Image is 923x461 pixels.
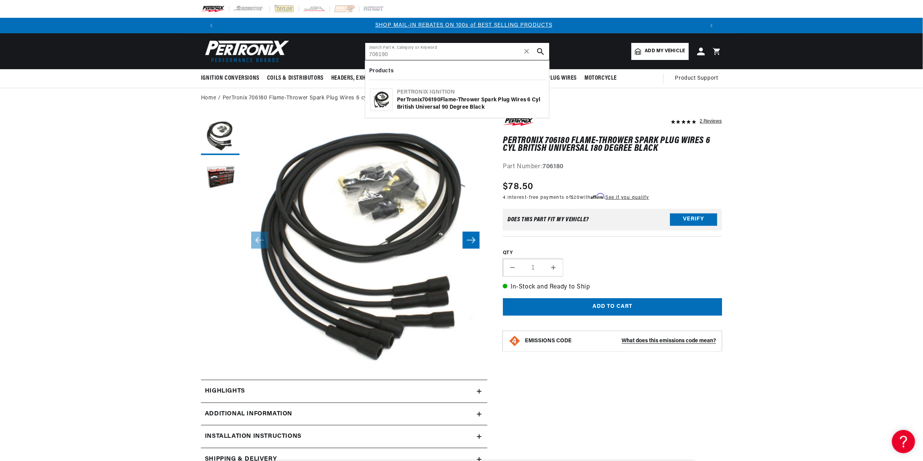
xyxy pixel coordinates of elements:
[422,97,441,103] b: 706190
[205,432,301,442] h2: Installation instructions
[700,116,722,126] div: 2 Reviews
[606,195,649,200] a: See if you qualify - Learn more about Affirm Financing (opens in modal)
[503,194,649,201] p: 4 interest-free payments of with .
[327,69,426,87] summary: Headers, Exhausts & Components
[201,425,487,448] summary: Installation instructions
[463,232,480,249] button: Slide right
[670,213,717,226] button: Verify
[503,298,722,316] button: Add to cart
[581,69,621,87] summary: Motorcycle
[503,137,722,153] h1: PerTronix 706180 Flame-Thrower Spark Plug Wires 6 cyl British Universal 180 Degree Black
[526,69,581,87] summary: Spark Plug Wires
[365,43,549,60] input: Search Part #, Category or Keyword
[571,195,580,200] span: $20
[584,74,617,82] span: Motorcycle
[201,380,487,403] summary: Highlights
[704,18,719,33] button: Translation missing: en.sections.announcements.next_announcement
[201,403,487,425] summary: Additional Information
[397,89,544,96] div: Pertronix Ignition
[645,48,685,55] span: Add my vehicle
[675,69,722,88] summary: Product Support
[525,338,716,345] button: EMISSIONS CODEWhat does this emissions code mean?
[221,21,706,30] div: Announcement
[251,232,268,249] button: Slide left
[201,38,290,65] img: Pertronix
[204,18,219,33] button: Translation missing: en.sections.announcements.previous_announcement
[201,94,722,102] nav: breadcrumbs
[675,74,718,83] span: Product Support
[201,74,259,82] span: Ignition Conversions
[503,282,722,292] p: In-Stock and Ready to Ship
[201,159,240,198] button: Load image 2 in gallery view
[397,96,544,111] div: PerTronix Flame-Thrower Spark Plug Wires 6 cyl British Universal 90 Degree Black
[503,162,722,172] div: Part Number:
[205,386,245,396] h2: Highlights
[371,89,392,111] img: PerTronix 706190 Flame-Thrower Spark Plug Wires 6 cyl British Universal 90 Degree Black
[201,116,240,155] button: Load image 1 in gallery view
[369,68,393,74] b: Products
[525,338,572,344] strong: EMISSIONS CODE
[532,43,549,60] button: search button
[509,335,521,347] img: Emissions code
[375,22,552,28] a: SHOP MAIL-IN REBATES ON 100s of BEST SELLING PRODUCTS
[221,21,706,30] div: 2 of 3
[503,180,534,194] span: $78.50
[267,74,324,82] span: Coils & Distributors
[223,94,460,102] a: PerTronix 706180 Flame-Thrower Spark Plug Wires 6 cyl British Universal 180 Degree Black
[263,69,327,87] summary: Coils & Distributors
[507,217,589,223] div: Does This part fit My vehicle?
[632,43,689,60] a: Add my vehicle
[331,74,422,82] span: Headers, Exhausts & Components
[543,164,564,170] strong: 706180
[201,116,487,364] media-gallery: Gallery Viewer
[591,193,605,199] span: Affirm
[201,94,216,102] a: Home
[503,250,722,256] label: QTY
[205,409,292,419] h2: Additional Information
[530,74,577,82] span: Spark Plug Wires
[622,338,716,344] strong: What does this emissions code mean?
[201,69,263,87] summary: Ignition Conversions
[182,18,741,33] slideshow-component: Translation missing: en.sections.announcements.announcement_bar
